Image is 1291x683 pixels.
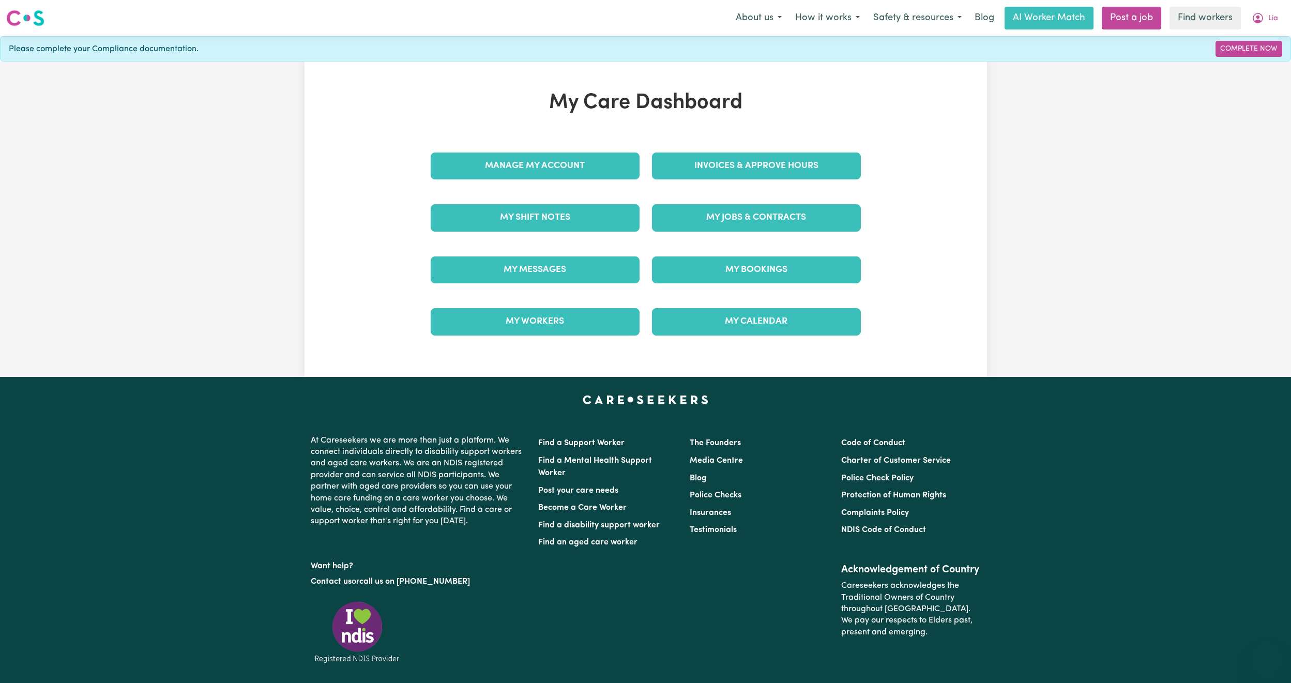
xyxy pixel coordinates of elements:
img: Careseekers logo [6,9,44,27]
span: Lia [1268,13,1278,24]
a: Charter of Customer Service [841,457,951,465]
a: Find a disability support worker [538,521,660,529]
a: Post your care needs [538,487,618,495]
h2: Acknowledgement of Country [841,564,980,576]
a: The Founders [690,439,741,447]
a: Become a Care Worker [538,504,627,512]
a: Complete Now [1216,41,1282,57]
p: Careseekers acknowledges the Traditional Owners of Country throughout [GEOGRAPHIC_DATA]. We pay o... [841,576,980,642]
iframe: Button to launch messaging window, conversation in progress [1250,642,1283,675]
a: Media Centre [690,457,743,465]
p: or [311,572,526,591]
a: My Jobs & Contracts [652,204,861,231]
a: Find workers [1170,7,1241,29]
p: Want help? [311,556,526,572]
a: Blog [690,474,707,482]
a: Find a Mental Health Support Worker [538,457,652,477]
p: At Careseekers we are more than just a platform. We connect individuals directly to disability su... [311,431,526,532]
a: Find a Support Worker [538,439,625,447]
span: Please complete your Compliance documentation. [9,43,199,55]
a: NDIS Code of Conduct [841,526,926,534]
a: Police Checks [690,491,741,499]
a: Careseekers home page [583,396,708,404]
a: Testimonials [690,526,737,534]
a: Find an aged care worker [538,538,637,547]
a: Post a job [1102,7,1161,29]
a: Manage My Account [431,153,640,179]
a: Contact us [311,578,352,586]
a: My Messages [431,256,640,283]
a: Police Check Policy [841,474,914,482]
a: Invoices & Approve Hours [652,153,861,179]
a: My Bookings [652,256,861,283]
h1: My Care Dashboard [424,90,867,115]
img: Registered NDIS provider [311,600,404,664]
a: My Shift Notes [431,204,640,231]
button: My Account [1245,7,1285,29]
a: Code of Conduct [841,439,905,447]
button: Safety & resources [867,7,968,29]
a: Protection of Human Rights [841,491,946,499]
a: Careseekers logo [6,6,44,30]
a: Blog [968,7,1000,29]
a: Insurances [690,509,731,517]
a: Complaints Policy [841,509,909,517]
a: My Calendar [652,308,861,335]
button: How it works [788,7,867,29]
button: About us [729,7,788,29]
a: call us on [PHONE_NUMBER] [359,578,470,586]
a: AI Worker Match [1005,7,1093,29]
a: My Workers [431,308,640,335]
